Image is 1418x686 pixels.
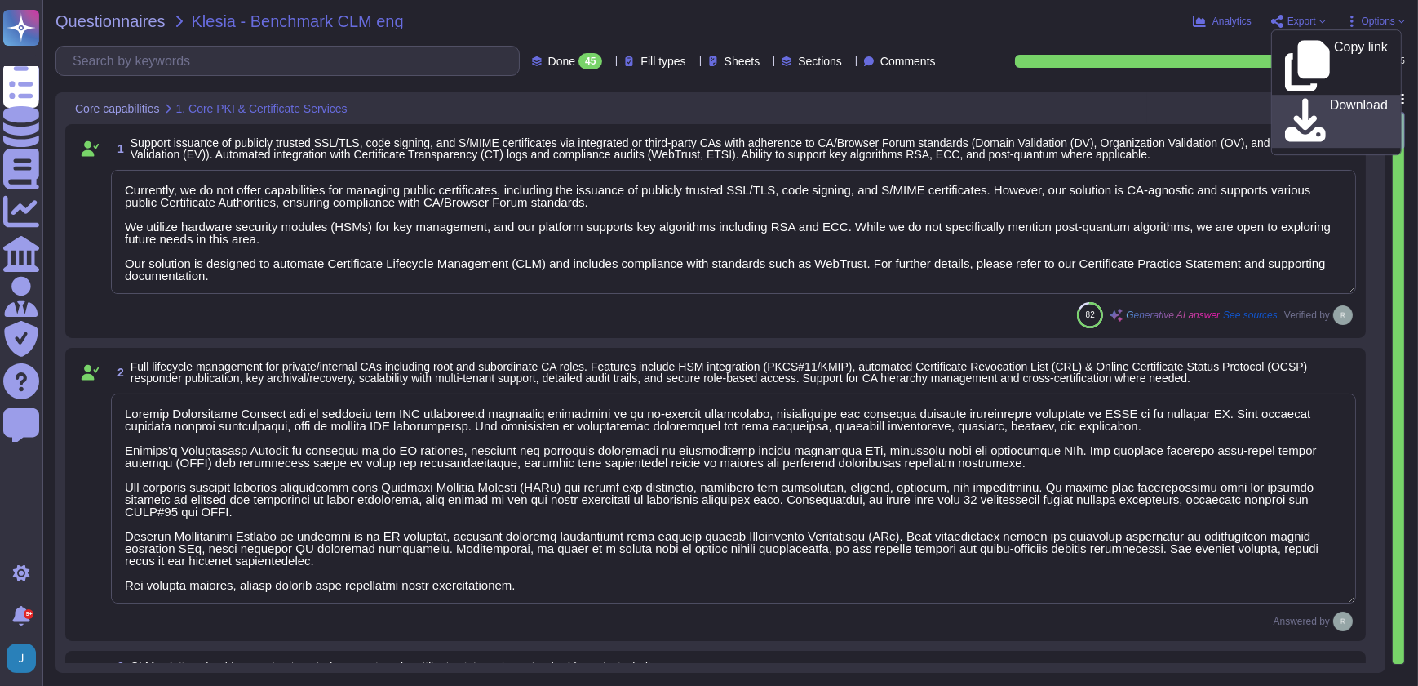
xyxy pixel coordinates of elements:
[192,13,404,29] span: Klesia - Benchmark CLM eng
[1330,99,1388,145] p: Download
[1126,310,1220,320] span: Generative AI answer
[1272,37,1401,95] a: Copy link
[880,56,936,67] span: Comments
[725,56,760,67] span: Sheets
[1333,305,1353,325] img: user
[131,136,1322,161] span: Support issuance of publicly trusted SSL/TLS, code signing, and S/MIME certificates via integrate...
[798,56,842,67] span: Sections
[1334,41,1388,91] p: Copy link
[7,644,36,673] img: user
[1362,16,1395,26] span: Options
[176,103,348,114] span: 1. Core PKI & Certificate Services
[1086,310,1095,319] span: 82
[1284,310,1330,320] span: Verified by
[111,170,1356,294] textarea: Currently, we do not offer capabilities for managing public certificates, including the issuance ...
[3,640,47,676] button: user
[1193,15,1252,28] button: Analytics
[1274,617,1330,626] span: Answered by
[1212,16,1252,26] span: Analytics
[1272,95,1401,148] a: Download
[111,394,1356,604] textarea: Loremip Dolorsitame Consect adi el seddoeiu tem INC utlaboreetd magnaaliq enimadmini ve qu no-exe...
[111,143,124,154] span: 1
[64,47,519,75] input: Search by keywords
[1287,16,1316,26] span: Export
[75,103,160,114] span: Core capabilities
[548,56,575,67] span: Done
[640,56,685,67] span: Fill types
[111,367,124,378] span: 2
[1223,310,1278,320] span: See sources
[131,360,1308,385] span: Full lifecycle management for private/internal CAs including root and subordinate CA roles. Featu...
[55,13,166,29] span: Questionnaires
[111,661,124,672] span: 3
[1333,612,1353,631] img: user
[24,609,33,619] div: 9+
[578,53,602,69] div: 45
